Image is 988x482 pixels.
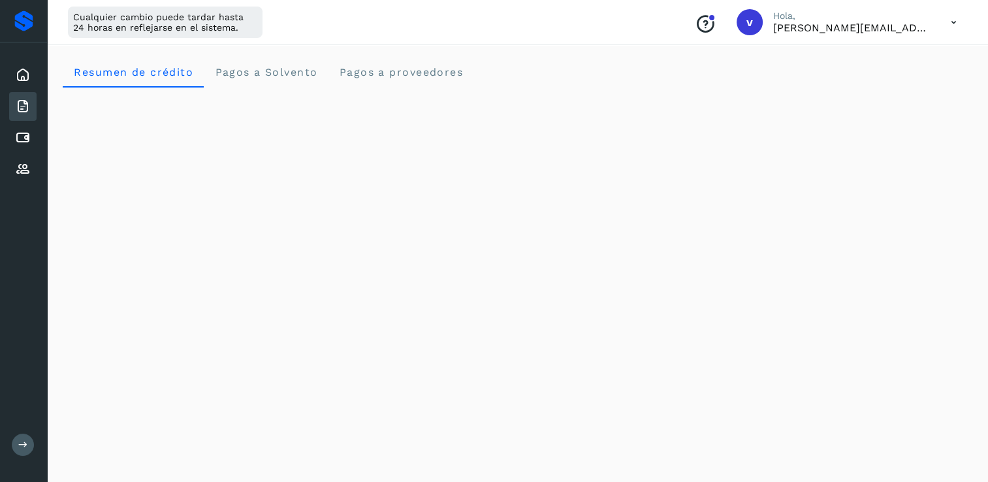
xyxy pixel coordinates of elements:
div: Inicio [9,61,37,89]
p: victor.reyes@hygge-express.com [773,22,930,34]
div: Facturas [9,92,37,121]
p: Hola, [773,10,930,22]
span: Pagos a proveedores [338,66,463,78]
span: Resumen de crédito [73,66,193,78]
div: Cualquier cambio puede tardar hasta 24 horas en reflejarse en el sistema. [68,7,263,38]
span: Pagos a Solvento [214,66,317,78]
div: Proveedores [9,155,37,184]
div: Cuentas por pagar [9,123,37,152]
